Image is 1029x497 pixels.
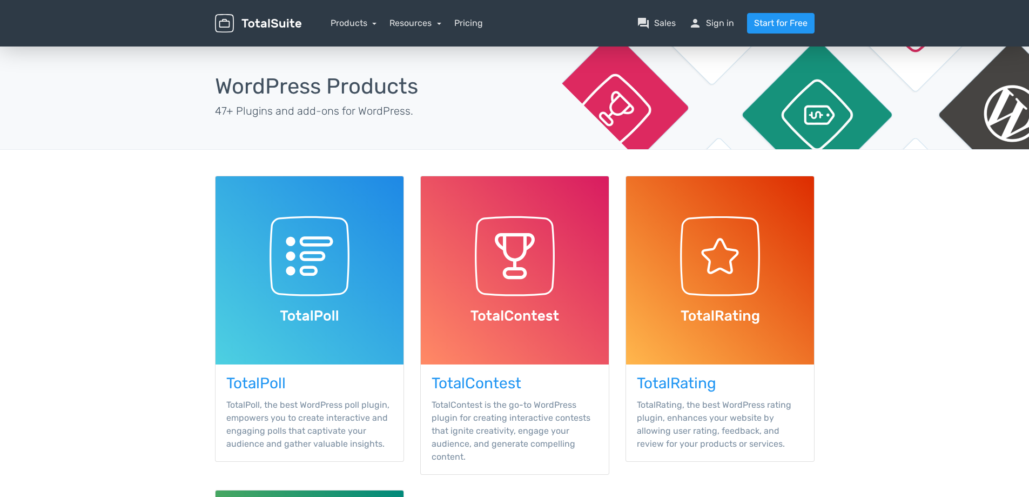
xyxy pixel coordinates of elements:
[637,17,650,30] span: question_answer
[215,75,507,98] h1: WordPress Products
[637,375,803,392] h3: TotalRating WordPress Plugin
[215,14,301,33] img: TotalSuite for WordPress
[215,176,404,462] a: TotalPoll TotalPoll, the best WordPress poll plugin, empowers you to create interactive and engag...
[747,13,815,34] a: Start for Free
[421,176,609,365] img: TotalContest WordPress Plugin
[432,375,598,392] h3: TotalContest WordPress Plugin
[215,103,507,119] p: 47+ Plugins and add-ons for WordPress.
[689,17,702,30] span: person
[626,176,815,462] a: TotalRating TotalRating, the best WordPress rating plugin, enhances your website by allowing user...
[637,17,676,30] a: question_answerSales
[689,17,734,30] a: personSign in
[226,399,393,450] p: TotalPoll, the best WordPress poll plugin, empowers you to create interactive and engaging polls ...
[389,18,441,28] a: Resources
[216,176,403,365] img: TotalPoll WordPress Plugin
[626,176,814,365] img: TotalRating WordPress Plugin
[454,17,483,30] a: Pricing
[420,176,609,475] a: TotalContest TotalContest is the go-to WordPress plugin for creating interactive contests that ig...
[226,375,393,392] h3: TotalPoll WordPress Plugin
[637,400,791,449] span: TotalRating, the best WordPress rating plugin, enhances your website by allowing user rating, fee...
[331,18,377,28] a: Products
[432,399,598,463] p: TotalContest is the go-to WordPress plugin for creating interactive contests that ignite creativi...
